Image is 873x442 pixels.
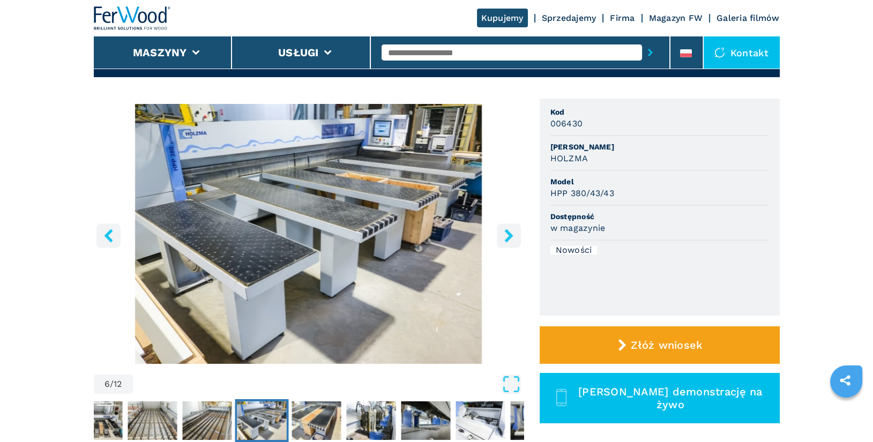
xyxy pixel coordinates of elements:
span: Kod [550,107,769,117]
img: 7578c1371ec70e10d3f9b27a5d60987c [346,401,396,440]
button: Open Fullscreen [136,374,521,394]
img: Kontakt [714,47,725,58]
h3: 006430 [550,117,583,130]
iframe: Chat [827,394,865,434]
button: Złóż wniosek [540,326,780,364]
button: Go to Slide 3 [71,399,124,442]
span: 12 [114,380,122,388]
button: Go to Slide 4 [125,399,179,442]
span: Model [550,176,769,187]
span: 6 [105,380,110,388]
button: Go to Slide 11 [508,399,562,442]
h3: HOLZMA [550,152,588,164]
span: Dostępność [550,211,769,222]
span: Złóż wniosek [631,339,703,351]
img: d40af573e6ee28ccd144a4ca583bd8b1 [456,401,505,440]
button: submit-button [642,40,659,65]
img: d3f79aeb3307acb081d870b816e57a71 [510,401,559,440]
button: Go to Slide 10 [453,399,507,442]
a: Firma [610,13,635,23]
button: Go to Slide 5 [180,399,234,442]
a: Sprzedajemy [542,13,596,23]
span: [PERSON_NAME] [550,141,769,152]
span: / [110,380,114,388]
a: Kupujemy [477,9,528,27]
img: 71b814756569aa4236fe84aee0a6c8af [401,401,450,440]
button: Go to Slide 9 [399,399,452,442]
button: Go to Slide 7 [289,399,343,442]
a: Magazyn FW [649,13,703,23]
button: left-button [96,223,121,248]
span: [PERSON_NAME] demonstrację na żywo [573,385,767,411]
nav: Thumbnail Navigation [16,399,446,442]
button: Go to Slide 8 [344,399,398,442]
button: right-button [497,223,521,248]
div: Kontakt [704,36,780,69]
img: e30a1bc025b246033e87e51dcd78ca89 [73,401,122,440]
div: Nowości [550,246,598,254]
button: [PERSON_NAME] demonstrację na żywo [540,373,780,423]
img: de96f82c815df5c6cd06fe898edc1d8e [292,401,341,440]
button: Usługi [278,46,319,59]
img: Ferwood [94,6,171,30]
img: 01b94f9fe80d4a9518212c34776cec7d [128,401,177,440]
img: 1b608f540dac4d4dda2e75bd57dd5e62 [237,401,286,440]
button: Go to Slide 6 [235,399,288,442]
h3: HPP 380/43/43 [550,187,614,199]
a: Galeria filmów [717,13,780,23]
h3: w magazynie [550,222,606,234]
img: Piły Panelowe Z Przednim Załadunkiem HOLZMA HPP 380/43/43 [94,104,524,364]
img: c081f70586a0538da5ddbc626acd3348 [182,401,232,440]
a: sharethis [832,367,859,394]
button: Maszyny [133,46,187,59]
div: Go to Slide 6 [94,104,524,364]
